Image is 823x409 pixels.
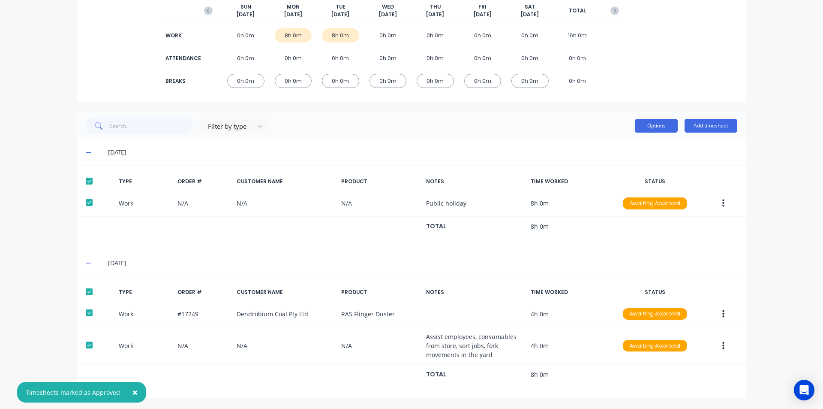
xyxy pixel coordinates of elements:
div: 0h 0m [227,51,264,65]
div: 0h 0m [464,51,502,65]
span: SUN [240,3,251,11]
div: CUSTOMER NAME [237,178,334,185]
div: 0h 0m [511,51,549,65]
div: 0h 0m [417,51,454,65]
span: FRI [478,3,487,11]
div: 0h 0m [275,74,312,88]
span: TUE [336,3,345,11]
span: SAT [525,3,535,11]
div: [DATE] [108,258,737,268]
div: Timesheets marked as Approved [26,388,120,397]
span: [DATE] [331,11,349,18]
div: 0h 0m [464,28,502,42]
div: Awaiting Approval [623,340,687,352]
div: PRODUCT [341,178,419,185]
div: 0h 0m [227,74,264,88]
div: 0h 0m [511,74,549,88]
div: PRODUCT [341,288,419,296]
div: NOTES [426,288,524,296]
div: [DATE] [108,148,737,157]
span: [DATE] [284,11,302,18]
div: 0h 0m [322,51,359,65]
button: Add timesheet [685,119,737,133]
div: STATUS [616,288,694,296]
div: Awaiting Approval [623,308,687,320]
div: 0h 0m [511,28,549,42]
div: TIME WORKED [531,288,609,296]
div: ATTENDANCE [165,55,200,62]
div: NOTES [426,178,524,185]
div: 0h 0m [369,28,407,42]
div: Open Intercom Messenger [794,380,814,400]
div: 0h 0m [559,74,596,88]
div: 0h 0m [275,51,312,65]
button: Options [635,119,678,133]
div: BREAKS [165,77,200,85]
div: 0h 0m [417,74,454,88]
span: WED [382,3,394,11]
div: 0h 0m [464,74,502,88]
div: 16h 0m [559,28,596,42]
div: STATUS [616,178,694,185]
span: [DATE] [474,11,492,18]
span: [DATE] [237,11,255,18]
div: 0h 0m [322,74,359,88]
div: 8h 0m [275,28,312,42]
span: × [132,386,138,398]
span: [DATE] [521,11,539,18]
span: THU [430,3,441,11]
div: WORK [165,32,200,39]
div: Awaiting Approval [623,197,687,209]
span: [DATE] [379,11,397,18]
span: [DATE] [426,11,444,18]
button: Close [124,382,146,403]
div: 0h 0m [559,51,596,65]
div: 0h 0m [369,74,407,88]
div: 0h 0m [369,51,407,65]
div: 8h 0m [322,28,359,42]
span: MON [287,3,300,11]
span: TOTAL [569,7,586,15]
div: ORDER # [177,288,230,296]
input: Search... [110,117,193,134]
div: TIME WORKED [531,178,609,185]
div: CUSTOMER NAME [237,288,334,296]
div: ORDER # [177,178,230,185]
div: 0h 0m [417,28,454,42]
div: TYPE [119,288,171,296]
div: TYPE [119,178,171,185]
div: 0h 0m [227,28,264,42]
